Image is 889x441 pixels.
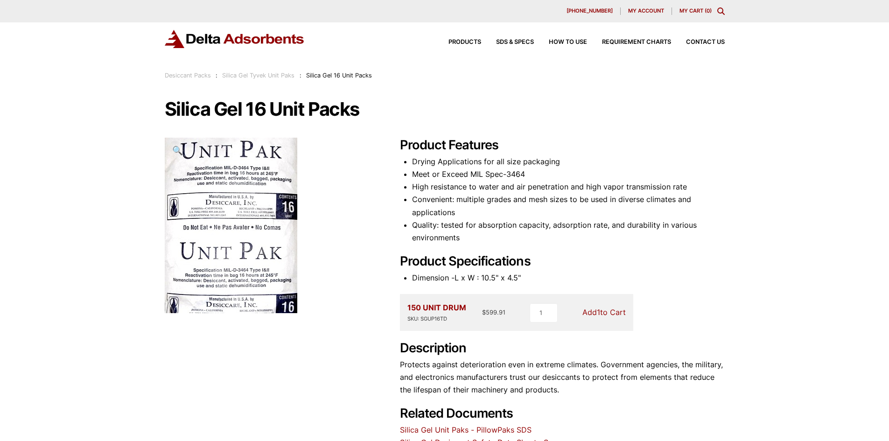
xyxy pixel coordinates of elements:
a: Contact Us [671,39,725,45]
li: Meet or Exceed MIL Spec-3464 [412,168,725,181]
li: Drying Applications for all size packaging [412,155,725,168]
span: Products [448,39,481,45]
span: 1 [597,308,600,317]
a: My account [621,7,672,15]
a: Requirement Charts [587,39,671,45]
a: My Cart (0) [679,7,712,14]
span: 0 [707,7,710,14]
bdi: 599.91 [482,308,505,316]
span: $ [482,308,486,316]
span: SDS & SPECS [496,39,534,45]
a: Desiccant Packs [165,72,211,79]
li: Quality: tested for absorption capacity, adsorption rate, and durability in various environments [412,219,725,244]
li: High resistance to water and air penetration and high vapor transmission rate [412,181,725,193]
li: Dimension -L x W : 10.5" x 4.5" [412,272,725,284]
a: SDS & SPECS [481,39,534,45]
li: Convenient: multiple grades and mesh sizes to be used in diverse climates and applications [412,193,725,218]
h1: Silica Gel 16 Unit Packs [165,99,725,119]
div: SKU: SGUP16TD [407,315,466,323]
span: Silica Gel 16 Unit Packs [306,72,372,79]
span: 🔍 [172,145,183,155]
span: My account [628,8,664,14]
a: Silica Gel Unit Paks - PillowPaks SDS [400,425,532,434]
h2: Product Features [400,138,725,153]
div: Toggle Modal Content [717,7,725,15]
a: View full-screen image gallery [165,138,190,163]
div: 150 UNIT DRUM [407,301,466,323]
a: Silica Gel Tyvek Unit Paks [222,72,294,79]
p: Protects against deterioration even in extreme climates. Government agencies, the military, and e... [400,358,725,397]
img: Delta Adsorbents [165,30,305,48]
h2: Product Specifications [400,254,725,269]
a: Add1to Cart [582,308,626,317]
span: Contact Us [686,39,725,45]
span: Requirement Charts [602,39,671,45]
span: [PHONE_NUMBER] [567,8,613,14]
h2: Description [400,341,725,356]
span: : [300,72,301,79]
span: : [216,72,217,79]
span: How to Use [549,39,587,45]
a: Products [434,39,481,45]
a: How to Use [534,39,587,45]
a: [PHONE_NUMBER] [559,7,621,15]
img: Silica Gel 16 Unit Packs [165,138,297,313]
